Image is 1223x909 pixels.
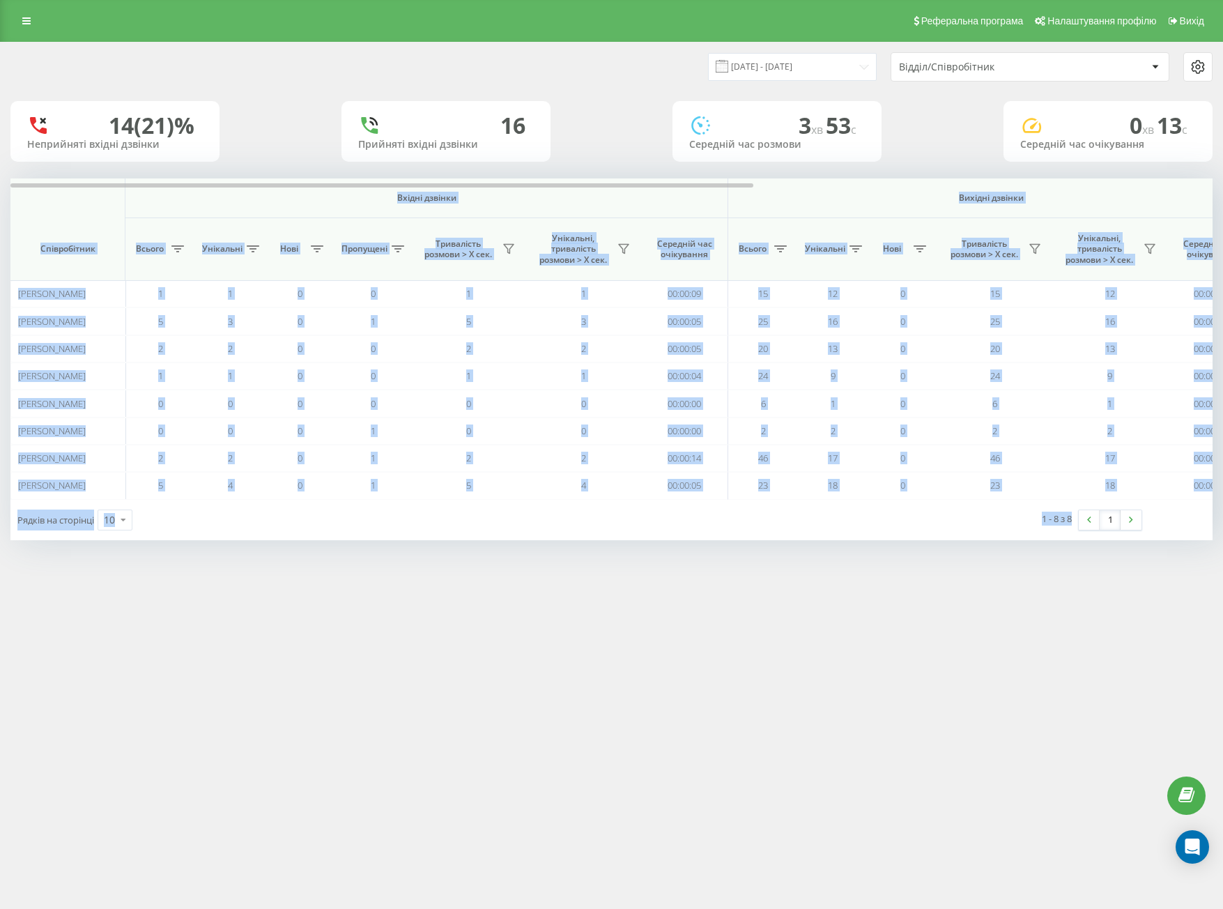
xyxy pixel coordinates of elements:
[1130,110,1157,140] span: 0
[641,280,728,307] td: 00:00:09
[1107,397,1112,410] span: 1
[900,479,905,491] span: 0
[466,287,471,300] span: 1
[992,425,997,437] span: 2
[158,452,163,464] span: 2
[18,315,86,328] span: [PERSON_NAME]
[641,445,728,472] td: 00:00:14
[641,335,728,362] td: 00:00:05
[992,397,997,410] span: 6
[158,425,163,437] span: 0
[18,342,86,355] span: [PERSON_NAME]
[158,479,163,491] span: 5
[900,315,905,328] span: 0
[341,243,387,254] span: Пропущені
[298,425,302,437] span: 0
[228,479,233,491] span: 4
[641,390,728,417] td: 00:00:00
[1042,512,1072,526] div: 1 - 8 з 8
[1176,830,1209,864] div: Open Intercom Messenger
[298,287,302,300] span: 0
[298,397,302,410] span: 0
[162,192,691,204] span: Вхідні дзвінки
[158,287,163,300] span: 1
[358,139,534,151] div: Прийняті вхідні дзвінки
[831,397,836,410] span: 1
[581,315,586,328] span: 3
[1100,510,1121,530] a: 1
[990,369,1000,382] span: 24
[900,425,905,437] span: 0
[900,452,905,464] span: 0
[18,397,86,410] span: [PERSON_NAME]
[900,342,905,355] span: 0
[466,369,471,382] span: 1
[990,315,1000,328] span: 25
[899,61,1066,73] div: Відділ/Співробітник
[298,369,302,382] span: 0
[990,287,1000,300] span: 15
[900,287,905,300] span: 0
[500,112,525,139] div: 16
[826,110,856,140] span: 53
[1105,342,1115,355] span: 13
[109,112,194,139] div: 14 (21)%
[581,425,586,437] span: 0
[689,139,865,151] div: Середній час розмови
[371,342,376,355] span: 0
[1107,425,1112,437] span: 2
[371,425,376,437] span: 1
[641,418,728,445] td: 00:00:00
[831,425,836,437] span: 2
[158,397,163,410] span: 0
[228,287,233,300] span: 1
[990,342,1000,355] span: 20
[641,307,728,335] td: 00:00:05
[581,342,586,355] span: 2
[466,452,471,464] span: 2
[104,513,115,527] div: 10
[921,15,1024,26] span: Реферальна програма
[761,425,766,437] span: 2
[466,342,471,355] span: 2
[18,369,86,382] span: [PERSON_NAME]
[298,479,302,491] span: 0
[900,397,905,410] span: 0
[466,397,471,410] span: 0
[466,479,471,491] span: 5
[18,287,86,300] span: [PERSON_NAME]
[466,425,471,437] span: 0
[371,315,376,328] span: 1
[371,479,376,491] span: 1
[1105,479,1115,491] span: 18
[371,287,376,300] span: 0
[228,452,233,464] span: 2
[1107,369,1112,382] span: 9
[758,315,768,328] span: 25
[652,238,717,260] span: Середній час очікування
[828,479,838,491] span: 18
[735,243,770,254] span: Всього
[228,315,233,328] span: 3
[799,110,826,140] span: 3
[758,342,768,355] span: 20
[533,233,613,266] span: Унікальні, тривалість розмови > Х сек.
[851,122,856,137] span: c
[581,287,586,300] span: 1
[18,479,86,491] span: [PERSON_NAME]
[1059,233,1139,266] span: Унікальні, тривалість розмови > Х сек.
[581,452,586,464] span: 2
[1105,452,1115,464] span: 17
[1157,110,1187,140] span: 13
[1180,15,1204,26] span: Вихід
[466,315,471,328] span: 5
[158,315,163,328] span: 5
[228,369,233,382] span: 1
[761,397,766,410] span: 6
[581,479,586,491] span: 4
[418,238,498,260] span: Тривалість розмови > Х сек.
[27,139,203,151] div: Неприйняті вхідні дзвінки
[18,452,86,464] span: [PERSON_NAME]
[581,369,586,382] span: 1
[298,342,302,355] span: 0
